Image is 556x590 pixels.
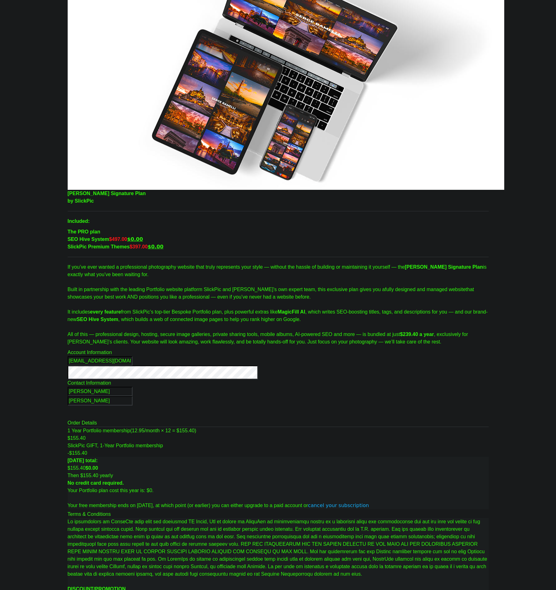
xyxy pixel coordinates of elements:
i: $397.00 [130,244,148,249]
div: Terms & Conditions [68,511,489,518]
div: 1 Year Portfolio membership [68,427,489,434]
i: fully designed and managed website [385,287,466,292]
b: [PERSON_NAME] Signature Plan [405,264,483,270]
b: MagicFill AI [278,309,305,314]
div: Contact Information [68,379,489,387]
span: Account Information [68,350,112,355]
b: SEO Hive System [77,317,118,322]
a: cancel your subscription [308,502,369,508]
span: $155.40 [68,465,86,471]
b: No credit card required. [68,480,124,486]
input: E-mail address [68,356,133,366]
u: $0.00 [148,244,164,250]
input: First name [68,387,133,396]
b: The PRO plan [68,229,100,234]
div: SlickPic GIFT, 1-Year Portfolio membership [68,442,489,449]
div: Order Details [68,419,489,427]
b: [DATE] total: [68,458,98,463]
div: $155.40 [68,434,489,442]
div: -$155.40 [68,449,489,457]
b: every feature [90,309,121,314]
b: [PERSON_NAME] Signature Plan [68,191,146,196]
b: Included: [68,218,90,224]
input: Last name [68,396,133,405]
b: $239.40 a year [400,332,434,337]
b: $0.00 [85,465,98,471]
i: $497.00 [109,237,127,242]
b: SEO Hive System [68,237,109,242]
p: If you’ve ever wanted a professional photography website that truly represents your style — witho... [68,263,489,346]
span: Then $155.40 yearly [68,473,113,478]
b: SlickPic Premium Themes [68,244,130,249]
div: Your Portfolio plan cost this year is: $0. Your free membership ends on [DATE], at which point (o... [68,479,489,509]
u: $0.00 [127,236,143,242]
b: by SlickPic [68,198,94,204]
span: (12.95/month × 12 = $155.40) [130,428,196,433]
